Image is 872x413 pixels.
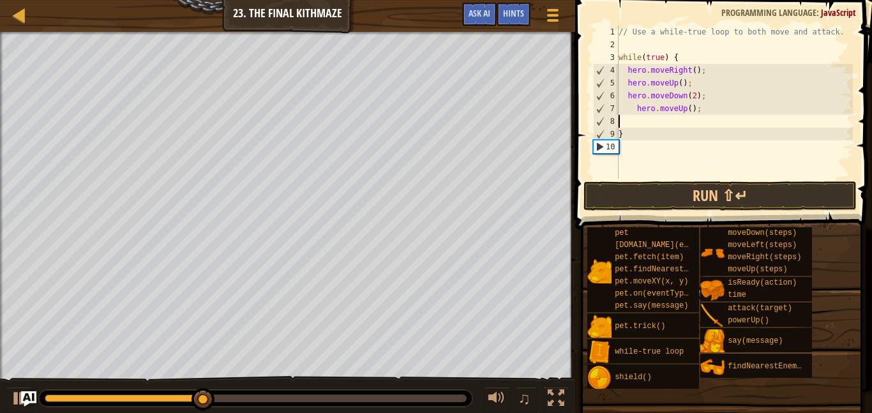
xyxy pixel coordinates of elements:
span: Programming language [721,6,816,19]
span: moveDown(steps) [728,229,797,237]
span: moveUp(steps) [728,265,788,274]
img: portrait.png [587,315,612,339]
div: 6 [594,89,619,102]
span: [DOMAIN_NAME](enemy) [615,241,707,250]
button: ♫ [516,387,537,413]
span: findNearestEnemy() [728,362,811,371]
div: 1 [593,26,619,38]
button: Toggle fullscreen [543,387,569,413]
img: portrait.png [587,366,612,390]
span: shield() [615,373,652,382]
span: pet.say(message) [615,301,688,310]
img: portrait.png [700,355,725,379]
div: 4 [594,64,619,77]
img: portrait.png [587,340,612,364]
span: moveLeft(steps) [728,241,797,250]
span: Ask AI [469,7,490,19]
span: pet.trick() [615,322,665,331]
span: pet.moveXY(x, y) [615,277,688,286]
span: JavaScript [821,6,856,19]
img: portrait.png [700,278,725,303]
button: Show game menu [537,3,569,33]
img: portrait.png [587,259,612,283]
div: 3 [593,51,619,64]
button: Run ⇧↵ [583,181,857,211]
button: Adjust volume [484,387,509,413]
div: 8 [594,115,619,128]
span: pet [615,229,629,237]
span: while-true loop [615,347,684,356]
div: 2 [593,38,619,51]
span: isReady(action) [728,278,797,287]
button: Ctrl + P: Play [6,387,32,413]
div: 7 [594,102,619,115]
span: : [816,6,821,19]
span: attack(target) [728,304,792,313]
span: say(message) [728,336,783,345]
span: moveRight(steps) [728,253,801,262]
span: powerUp() [728,316,769,325]
img: portrait.png [700,241,725,265]
span: ♫ [518,389,531,408]
div: 9 [594,128,619,140]
span: pet.findNearestByType(type) [615,265,739,274]
span: pet.fetch(item) [615,253,684,262]
span: pet.on(eventType, handler) [615,289,734,298]
button: Ask AI [462,3,497,26]
span: time [728,290,746,299]
img: portrait.png [700,329,725,354]
button: Ask AI [21,391,36,407]
span: Hints [503,7,524,19]
div: 10 [594,140,619,153]
img: portrait.png [700,304,725,328]
div: 5 [594,77,619,89]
